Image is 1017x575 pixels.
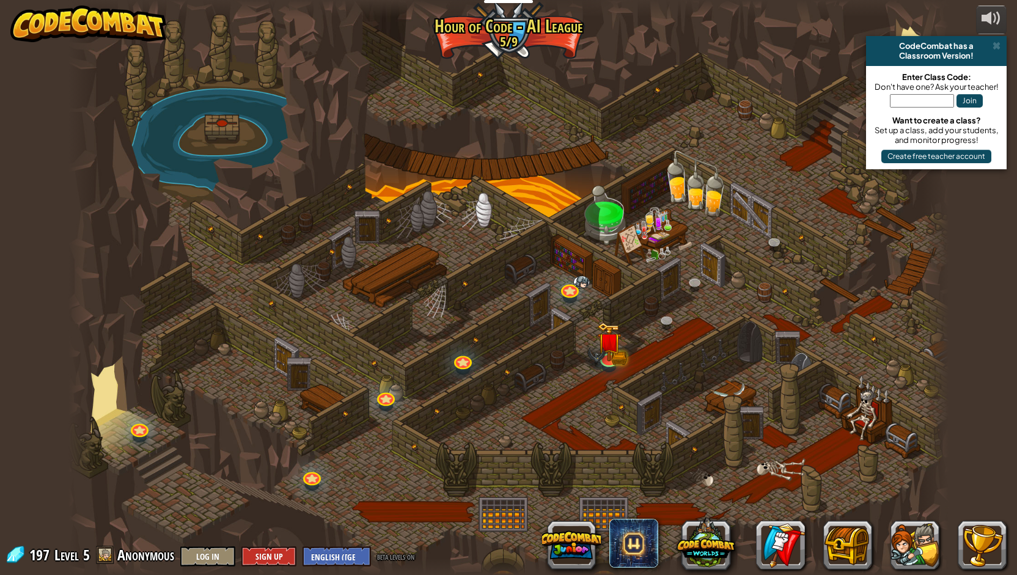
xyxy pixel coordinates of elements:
div: Don't have one? Ask your teacher! [872,82,1000,92]
span: 5 [83,545,90,565]
span: Level [54,545,79,565]
button: Create free teacher account [881,150,991,163]
div: Classroom Version! [871,51,1002,60]
button: Join [956,94,983,108]
div: Enter Class Code: [872,72,1000,82]
img: level-banner-unlock.png [597,323,621,362]
div: Set up a class, add your students, and monitor progress! [872,125,1000,145]
button: Adjust volume [976,5,1007,34]
img: CodeCombat - Learn how to code by playing a game [10,5,167,42]
span: Anonymous [117,545,174,565]
span: beta levels on [377,551,414,562]
button: Log In [180,546,235,566]
span: 197 [29,545,53,565]
div: CodeCombat has a [871,41,1002,51]
div: Want to create a class? [872,115,1000,125]
button: Sign Up [241,546,296,566]
img: dollImages.pet [587,348,605,370]
img: portrait.png [573,276,590,288]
